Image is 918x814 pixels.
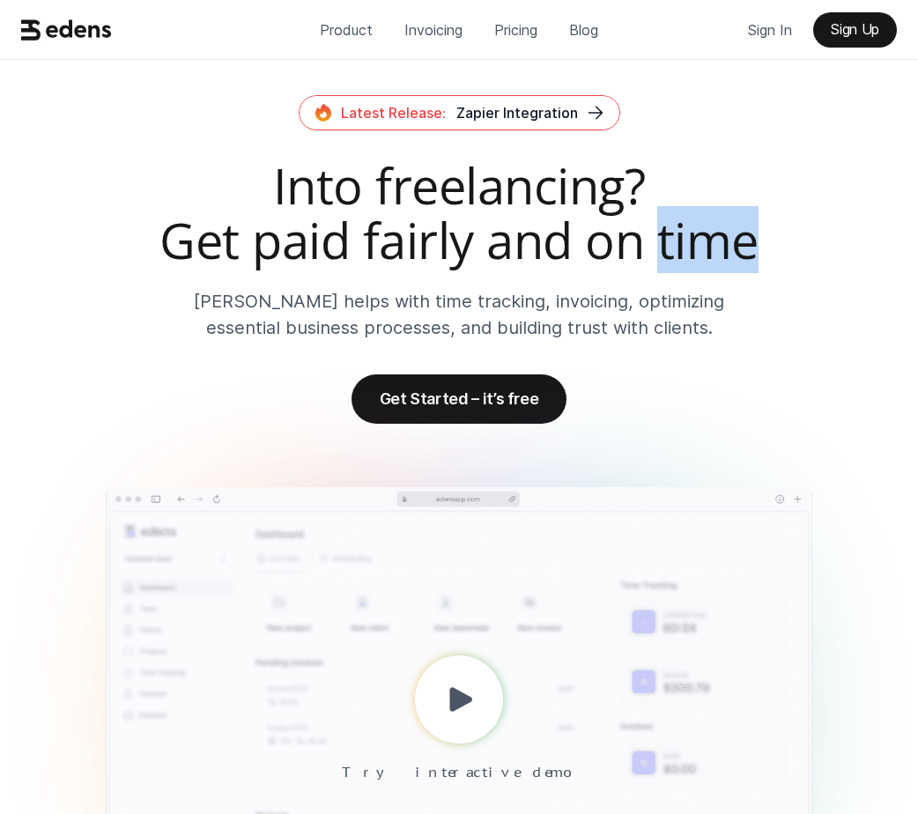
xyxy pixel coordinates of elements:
[390,12,477,48] a: Invoicing
[734,12,806,48] a: Sign In
[813,12,897,48] a: Sign Up
[555,12,612,48] a: Blog
[352,374,567,424] a: Get Started – it’s free
[299,95,620,130] a: Latest Release:Zapier Integration
[404,17,463,43] p: Invoicing
[320,17,373,43] p: Product
[831,21,879,38] p: Sign Up
[494,17,537,43] p: Pricing
[748,17,792,43] p: Sign In
[341,104,446,122] span: Latest Release:
[160,288,759,341] p: [PERSON_NAME] helps with time tracking, invoicing, optimizing essential business processes, and b...
[380,389,539,408] p: Get Started – it’s free
[456,104,578,122] span: Zapier Integration
[480,12,552,48] a: Pricing
[306,12,387,48] a: Product
[22,159,896,267] h2: Into freelancing? Get paid fairly and on time
[342,758,576,786] p: Try interactive demo
[569,17,598,43] p: Blog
